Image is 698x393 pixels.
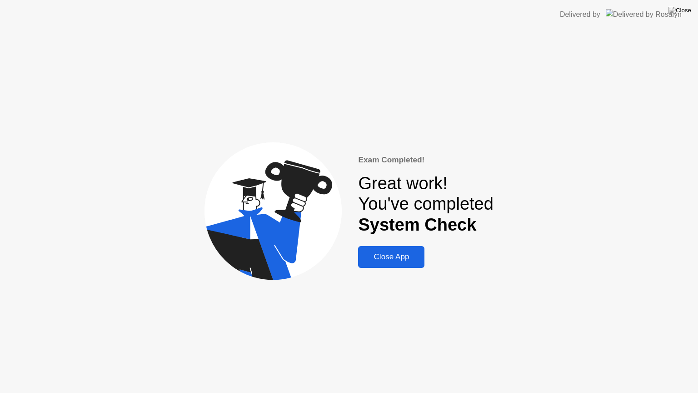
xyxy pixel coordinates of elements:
[358,173,493,236] div: Great work! You've completed
[358,154,493,166] div: Exam Completed!
[560,9,600,20] div: Delivered by
[358,215,476,234] b: System Check
[361,252,422,262] div: Close App
[606,9,682,20] img: Delivered by Rosalyn
[668,7,691,14] img: Close
[358,246,424,268] button: Close App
